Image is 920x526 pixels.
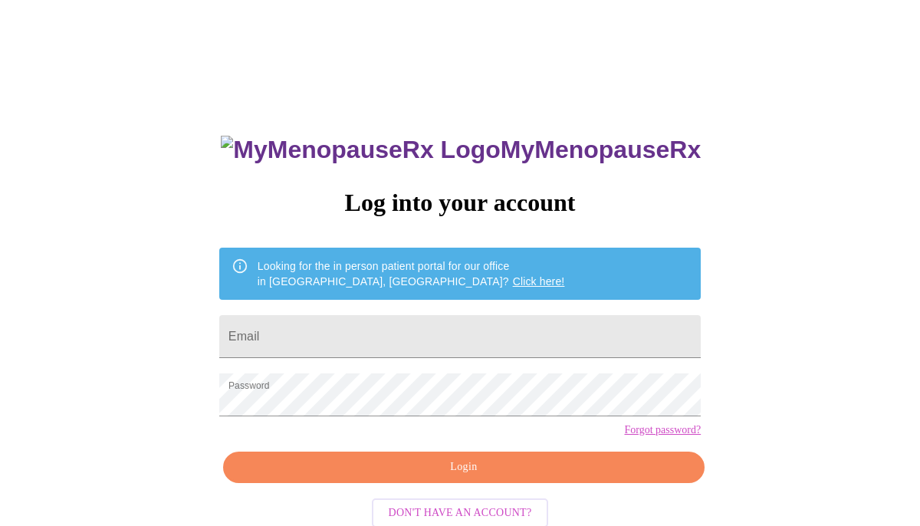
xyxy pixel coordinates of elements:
[221,136,500,164] img: MyMenopauseRx Logo
[513,275,565,288] a: Click here!
[624,424,701,436] a: Forgot password?
[223,452,705,483] button: Login
[368,505,553,518] a: Don't have an account?
[258,252,565,295] div: Looking for the in person patient portal for our office in [GEOGRAPHIC_DATA], [GEOGRAPHIC_DATA]?
[219,189,701,217] h3: Log into your account
[241,458,687,477] span: Login
[221,136,701,164] h3: MyMenopauseRx
[389,504,532,523] span: Don't have an account?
